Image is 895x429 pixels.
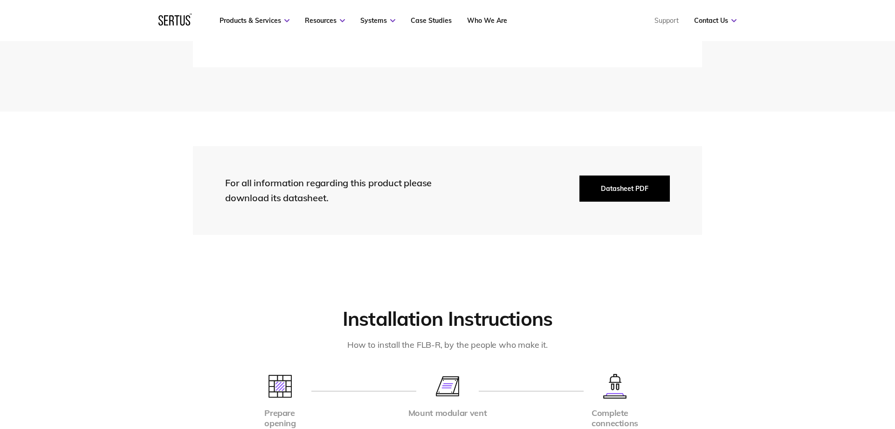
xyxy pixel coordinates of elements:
div: Mount modular vent [408,408,487,419]
a: Case Studies [411,16,452,25]
a: Support [654,16,679,25]
a: Resources [305,16,345,25]
a: Systems [360,16,395,25]
div: Complete connections [592,408,638,429]
iframe: Chat Widget [727,321,895,429]
div: Prepare opening [264,408,296,429]
a: Products & Services [220,16,289,25]
div: For all information regarding this product please download its datasheet. [225,176,449,205]
div: How to install the FLB-R, by the people who make it. [294,338,601,352]
h2: Installation Instructions [193,307,702,331]
button: Datasheet PDF [579,176,670,202]
a: Contact Us [694,16,737,25]
a: Who We Are [467,16,507,25]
